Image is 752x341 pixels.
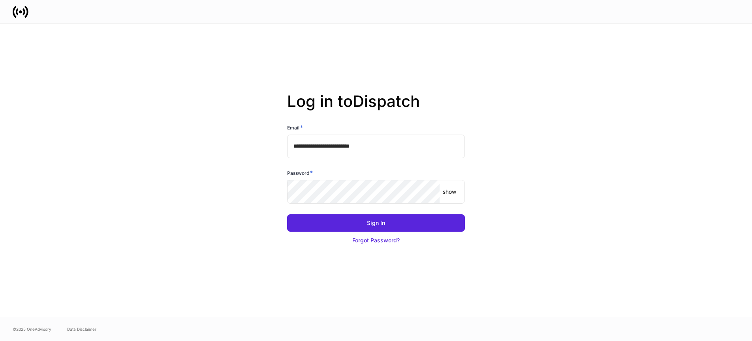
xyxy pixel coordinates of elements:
span: © 2025 OneAdvisory [13,326,51,332]
button: Sign In [287,214,465,232]
div: Sign In [367,219,385,227]
h6: Password [287,169,313,177]
a: Data Disclaimer [67,326,96,332]
div: Forgot Password? [352,236,400,244]
h6: Email [287,124,303,131]
p: show [443,188,456,196]
h2: Log in to Dispatch [287,92,465,124]
button: Forgot Password? [287,232,465,249]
